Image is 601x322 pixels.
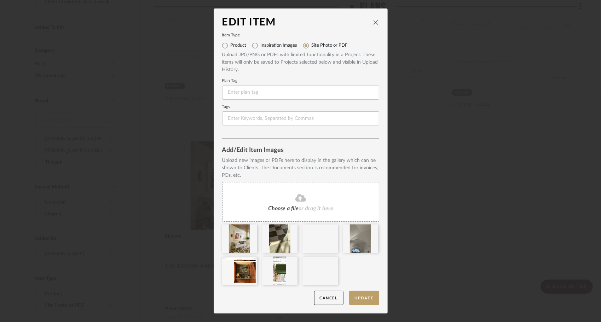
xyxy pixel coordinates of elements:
[222,51,379,74] div: Upload JPG/PNG or PDFs with limited functionality in a Project. These items will only be saved to...
[222,79,379,83] label: Plan Tag
[312,43,348,48] label: Site Photo or PDF
[222,105,379,109] label: Tags
[222,17,373,28] div: Edit Item
[222,157,379,179] div: Upload new images or PDFs here to display in the gallery which can be shown to Clients. The Docum...
[222,111,379,125] input: Enter Keywords, Separated by Commas
[373,19,379,25] button: close
[222,147,379,154] div: Add/Edit Item Images
[231,43,247,48] label: Product
[299,206,335,211] span: or drag it here.
[222,34,379,37] label: Item Type
[268,206,299,211] span: Choose a file
[261,43,297,48] label: Inspiration Images
[314,291,343,305] button: Cancel
[222,86,379,100] input: Enter plan tag
[349,291,379,305] button: Update
[222,40,379,51] mat-radio-group: Select item type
